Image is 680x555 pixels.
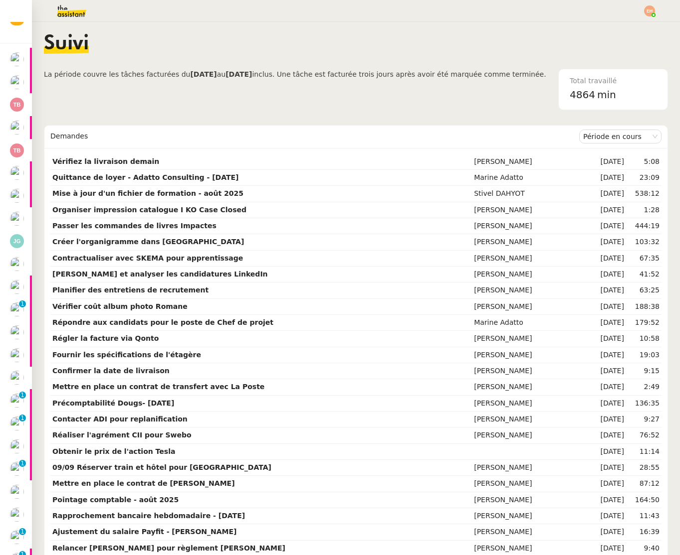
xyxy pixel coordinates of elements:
[472,331,592,347] td: [PERSON_NAME]
[10,280,24,294] img: users%2FtFhOaBya8rNVU5KG7br7ns1BCvi2%2Favatar%2Faa8c47da-ee6c-4101-9e7d-730f2e64f978
[44,34,89,54] span: Suivi
[592,267,626,282] td: [DATE]
[626,267,662,282] td: 41:52
[472,524,592,540] td: [PERSON_NAME]
[52,431,192,439] strong: Réaliser l'agrément CII pour Swebo
[10,439,24,453] img: users%2FtFhOaBya8rNVU5KG7br7ns1BCvi2%2Favatar%2Faa8c47da-ee6c-4101-9e7d-730f2e64f978
[19,460,26,467] nz-badge-sup: 1
[52,254,243,262] strong: Contractualiser avec SKEMA pour apprentissage
[252,70,546,78] span: inclus. Une tâche est facturée trois jours après avoir été marquée comme terminée.
[626,315,662,331] td: 179:52
[52,496,179,504] strong: Pointage comptable - août 2025
[626,476,662,492] td: 87:12
[472,186,592,202] td: Stivel DAHYOT
[20,528,24,537] p: 1
[472,218,592,234] td: [PERSON_NAME]
[592,218,626,234] td: [DATE]
[10,485,24,499] img: users%2FxcSDjHYvjkh7Ays4vB9rOShue3j1%2Favatar%2Fc5852ac1-ab6d-4275-813a-2130981b2f82
[52,206,246,214] strong: Organiser impression catalogue I KO Case Closed
[626,524,662,540] td: 16:39
[472,460,592,476] td: [PERSON_NAME]
[52,528,237,536] strong: Ajustement du salaire Payfit - [PERSON_NAME]
[592,251,626,267] td: [DATE]
[10,189,24,203] img: users%2Fjeuj7FhI7bYLyCU6UIN9LElSS4x1%2Favatar%2F1678820456145.jpeg
[626,444,662,460] td: 11:14
[592,347,626,363] td: [DATE]
[10,371,24,385] img: users%2FQpCxyqocEVdZY41Fxv3wygnJiLr1%2Favatar%2F9203b7ab-e096-427c-ac20-8ca19ba09eb5
[472,508,592,524] td: [PERSON_NAME]
[626,170,662,186] td: 23:09
[472,396,592,412] td: [PERSON_NAME]
[592,460,626,476] td: [DATE]
[626,347,662,363] td: 19:03
[626,427,662,443] td: 76:52
[52,479,235,487] strong: Mettre en place le contrat de [PERSON_NAME]
[472,347,592,363] td: [PERSON_NAME]
[52,270,268,278] strong: [PERSON_NAME] et analyser les candidatures LinkedIn
[592,186,626,202] td: [DATE]
[592,154,626,170] td: [DATE]
[10,348,24,362] img: users%2F0v3yA2ZOZBYwPN7V38GNVTYjOQj1%2Favatar%2Fa58eb41e-cbb7-4128-9131-87038ae72dcb
[592,234,626,250] td: [DATE]
[19,392,26,399] nz-badge-sup: 1
[592,524,626,540] td: [DATE]
[52,238,244,246] strong: Créer l'organigramme dans [GEOGRAPHIC_DATA]
[583,130,658,143] nz-select-item: Période en cours
[626,412,662,427] td: 9:27
[19,300,26,307] nz-badge-sup: 1
[592,427,626,443] td: [DATE]
[10,257,24,271] img: users%2FtFhOaBya8rNVU5KG7br7ns1BCvi2%2Favatar%2Faa8c47da-ee6c-4101-9e7d-730f2e64f978
[52,367,170,375] strong: Confirmer la date de livraison
[10,530,24,544] img: users%2FtFhOaBya8rNVU5KG7br7ns1BCvi2%2Favatar%2Faa8c47da-ee6c-4101-9e7d-730f2e64f978
[472,170,592,186] td: Marine Adatto
[10,302,24,316] img: users%2F0v3yA2ZOZBYwPN7V38GNVTYjOQj1%2Favatar%2Fa58eb41e-cbb7-4128-9131-87038ae72dcb
[10,143,24,157] img: svg
[592,299,626,315] td: [DATE]
[472,315,592,331] td: Marine Adatto
[626,508,662,524] td: 11:43
[19,415,26,421] nz-badge-sup: 1
[626,218,662,234] td: 444:19
[52,351,201,359] strong: Fournir les spécifications de l'étagère
[52,447,175,455] strong: Obtenir le prix de l'action Tesla
[472,412,592,427] td: [PERSON_NAME]
[52,399,174,407] strong: Précomptabilité Dougs- [DATE]
[10,212,24,226] img: users%2F8F3ae0CdRNRxLT9M8DTLuFZT1wq1%2Favatar%2F8d3ba6ea-8103-41c2-84d4-2a4cca0cf040
[52,286,209,294] strong: Planifier des entretiens de recrutement
[10,462,24,476] img: users%2FtFhOaBya8rNVU5KG7br7ns1BCvi2%2Favatar%2Faa8c47da-ee6c-4101-9e7d-730f2e64f978
[10,98,24,112] img: svg
[592,363,626,379] td: [DATE]
[626,460,662,476] td: 28:55
[472,299,592,315] td: [PERSON_NAME]
[52,173,238,181] strong: Quittance de loyer - Adatto Consulting - [DATE]
[626,282,662,298] td: 63:25
[472,476,592,492] td: [PERSON_NAME]
[190,70,217,78] b: [DATE]
[52,189,243,197] strong: Mise à jour d'un fichier de formation - août 2025
[472,379,592,395] td: [PERSON_NAME]
[472,492,592,508] td: [PERSON_NAME]
[626,363,662,379] td: 9:15
[626,234,662,250] td: 103:32
[226,70,252,78] b: [DATE]
[44,70,190,78] span: La période couvre les tâches facturées du
[626,379,662,395] td: 2:49
[626,186,662,202] td: 538:12
[626,299,662,315] td: 188:38
[10,121,24,135] img: users%2FtFhOaBya8rNVU5KG7br7ns1BCvi2%2Favatar%2Faa8c47da-ee6c-4101-9e7d-730f2e64f978
[10,166,24,180] img: users%2Fjeuj7FhI7bYLyCU6UIN9LElSS4x1%2Favatar%2F1678820456145.jpeg
[10,394,24,408] img: users%2Ff7AvM1H5WROKDkFYQNHz8zv46LV2%2Favatar%2Ffa026806-15e4-4312-a94b-3cc825a940eb
[626,154,662,170] td: 5:08
[626,331,662,347] td: 10:58
[10,52,24,66] img: users%2FtFhOaBya8rNVU5KG7br7ns1BCvi2%2Favatar%2Faa8c47da-ee6c-4101-9e7d-730f2e64f978
[472,363,592,379] td: [PERSON_NAME]
[570,89,595,101] span: 4864
[217,70,226,78] span: au
[592,396,626,412] td: [DATE]
[592,282,626,298] td: [DATE]
[592,202,626,218] td: [DATE]
[52,512,245,520] strong: Rapprochement bancaire hebdomadaire - [DATE]
[10,325,24,339] img: users%2FxcSDjHYvjkh7Ays4vB9rOShue3j1%2Favatar%2Fc5852ac1-ab6d-4275-813a-2130981b2f82
[52,318,273,326] strong: Répondre aux candidats pour le poste de Chef de projet
[592,379,626,395] td: [DATE]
